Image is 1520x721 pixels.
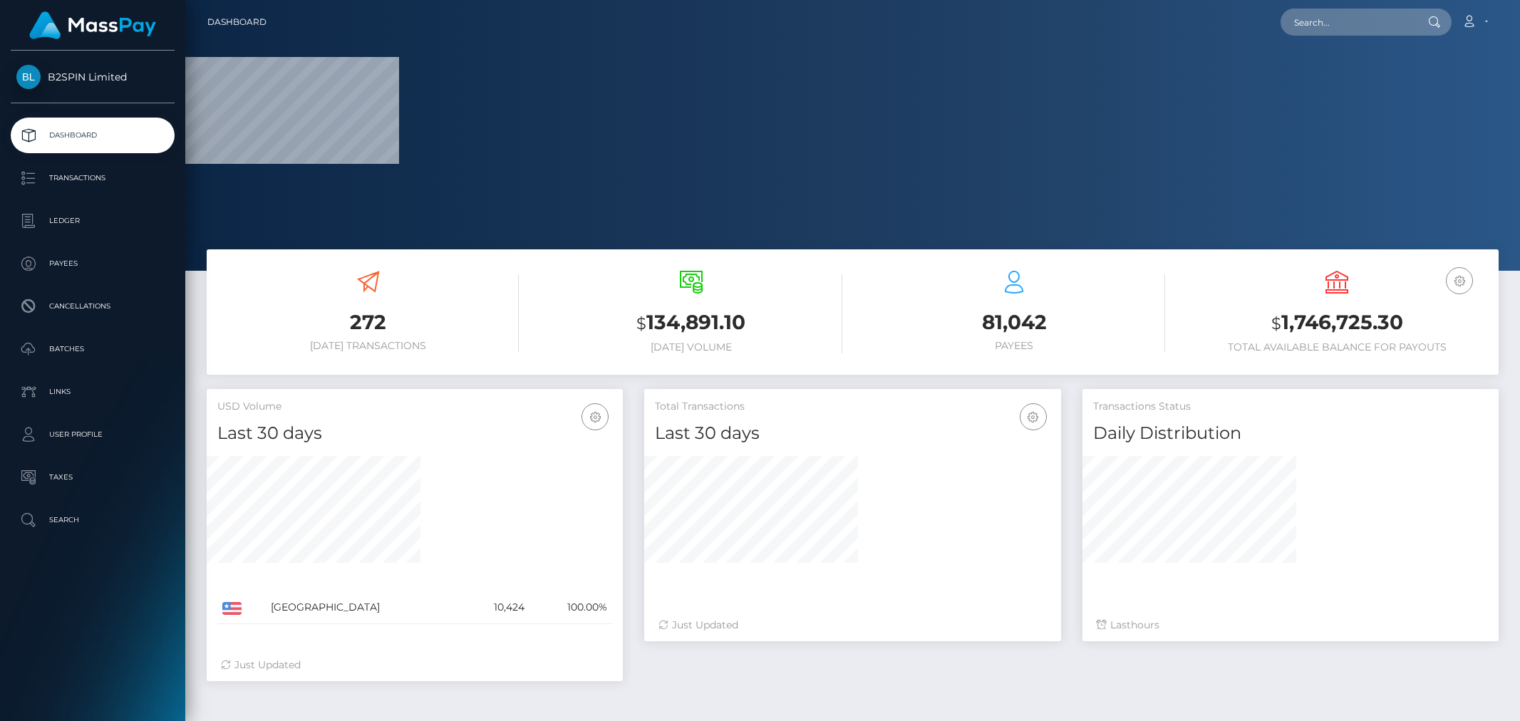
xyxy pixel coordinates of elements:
[207,7,267,37] a: Dashboard
[217,308,519,336] h3: 272
[11,289,175,324] a: Cancellations
[11,160,175,196] a: Transactions
[11,374,175,410] a: Links
[11,460,175,495] a: Taxes
[16,253,169,274] p: Payees
[529,591,612,624] td: 100.00%
[1186,341,1488,353] h6: Total Available Balance for Payouts
[16,467,169,488] p: Taxes
[11,331,175,367] a: Batches
[11,246,175,281] a: Payees
[658,618,1046,633] div: Just Updated
[636,313,646,333] small: $
[266,591,462,624] td: [GEOGRAPHIC_DATA]
[11,502,175,538] a: Search
[29,11,156,39] img: MassPay Logo
[16,210,169,232] p: Ledger
[217,421,612,446] h4: Last 30 days
[217,340,519,352] h6: [DATE] Transactions
[540,308,842,338] h3: 134,891.10
[1097,618,1484,633] div: Last hours
[16,125,169,146] p: Dashboard
[16,167,169,189] p: Transactions
[221,658,609,673] div: Just Updated
[864,308,1165,336] h3: 81,042
[11,118,175,153] a: Dashboard
[1093,400,1488,414] h5: Transactions Status
[1186,308,1488,338] h3: 1,746,725.30
[16,381,169,403] p: Links
[655,400,1050,414] h5: Total Transactions
[1271,313,1281,333] small: $
[11,71,175,83] span: B2SPIN Limited
[11,417,175,452] a: User Profile
[1281,9,1415,36] input: Search...
[1093,421,1488,446] h4: Daily Distribution
[217,400,612,414] h5: USD Volume
[16,296,169,317] p: Cancellations
[540,341,842,353] h6: [DATE] Volume
[16,338,169,360] p: Batches
[864,340,1165,352] h6: Payees
[222,602,242,615] img: US.png
[655,421,1050,446] h4: Last 30 days
[16,65,41,89] img: B2SPIN Limited
[462,591,529,624] td: 10,424
[11,203,175,239] a: Ledger
[16,509,169,531] p: Search
[16,424,169,445] p: User Profile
